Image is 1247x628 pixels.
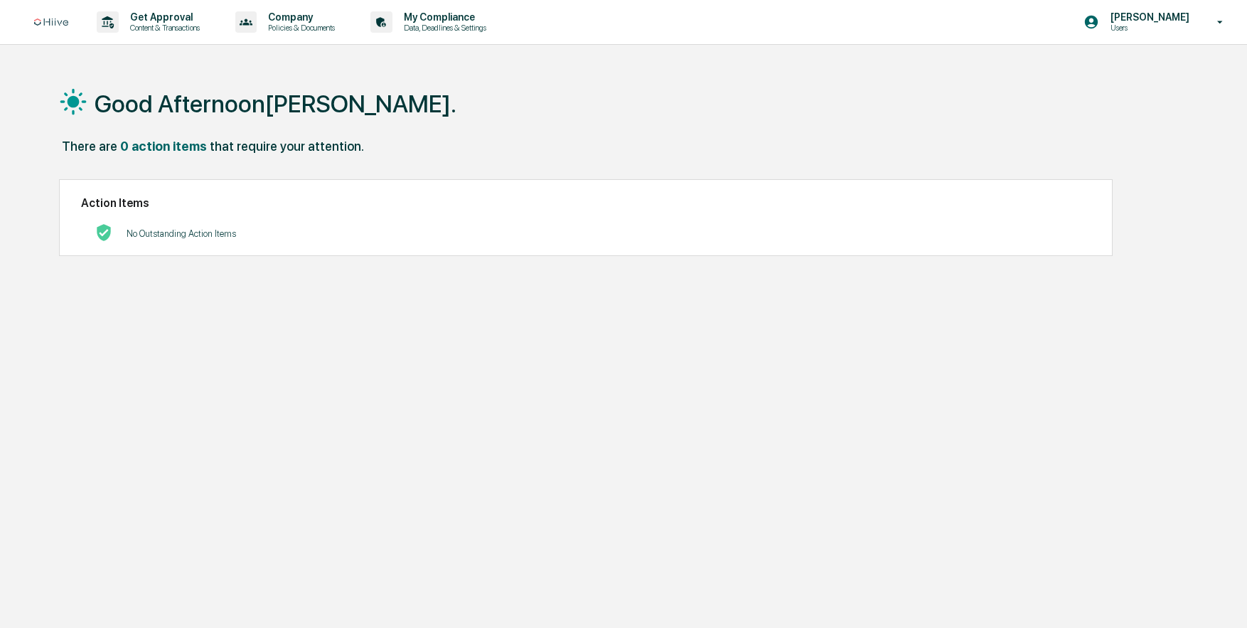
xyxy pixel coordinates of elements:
[210,139,364,154] div: that require your attention.
[81,196,1091,210] h2: Action Items
[120,139,207,154] div: 0 action items
[127,228,236,239] p: No Outstanding Action Items
[119,11,207,23] p: Get Approval
[392,11,493,23] p: My Compliance
[119,23,207,33] p: Content & Transactions
[62,139,117,154] div: There are
[1099,23,1197,33] p: Users
[392,23,493,33] p: Data, Deadlines & Settings
[95,90,456,118] h1: Good Afternoon[PERSON_NAME].
[257,23,342,33] p: Policies & Documents
[95,224,112,241] img: No Actions logo
[34,18,68,26] img: logo
[257,11,342,23] p: Company
[1099,11,1197,23] p: [PERSON_NAME]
